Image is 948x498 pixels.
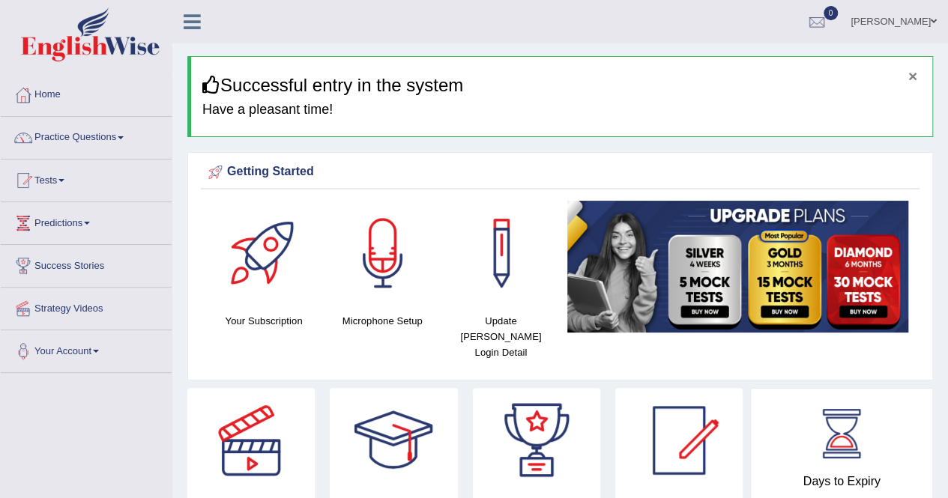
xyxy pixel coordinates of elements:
span: 0 [824,6,839,20]
a: Your Account [1,330,172,368]
div: Getting Started [205,161,916,183]
h4: Update [PERSON_NAME] Login Detail [449,313,552,360]
a: Home [1,74,172,112]
h3: Successful entry in the system [202,76,921,95]
h4: Microphone Setup [330,313,434,329]
img: small5.jpg [567,201,908,332]
h4: Have a pleasant time! [202,103,921,118]
a: Tests [1,160,172,197]
h4: Days to Expiry [767,475,916,488]
a: Strategy Videos [1,288,172,325]
a: Predictions [1,202,172,240]
a: Success Stories [1,245,172,282]
h4: Your Subscription [212,313,316,329]
a: Practice Questions [1,117,172,154]
button: × [908,68,917,84]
